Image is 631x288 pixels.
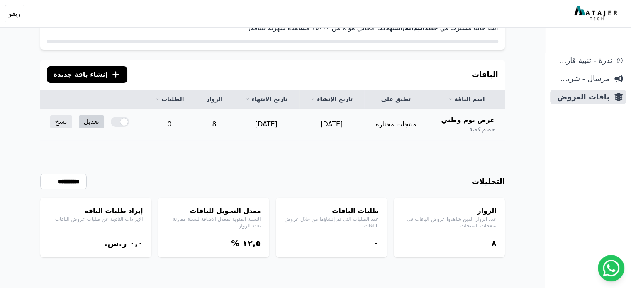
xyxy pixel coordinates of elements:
[54,70,108,80] span: إنشاء باقة جديدة
[153,95,185,103] a: الطلبات
[144,109,195,140] td: 0
[9,9,21,19] span: ريفو
[166,206,261,216] h4: معدل التحويل للباقات
[195,109,234,140] td: 8
[284,237,379,249] div: ۰
[231,238,239,248] span: %
[553,73,609,85] span: مرسال - شريط دعاية
[364,90,428,109] th: تطبق على
[553,55,612,66] span: ندرة - تنبية قارب علي النفاذ
[284,216,379,229] p: عدد الطلبات التي تم إنشاؤها من خلال عروض الباقات
[242,238,261,248] bdi: ١٢,٥
[47,23,498,33] p: أنت حاليا مشترك في خطة (استهلاكك الحالي هو ٨ من ١٥۰۰۰ مشاهدة شهرية للباقة)
[166,216,261,229] p: النسبة المئوية لمعدل الاضافة للسلة مقارنة بعدد الزوار
[402,216,497,229] p: عدد الزوار الذين شاهدوا عروض الباقات في صفحات المنتجات
[5,5,24,22] button: ريفو
[244,95,289,103] a: تاريخ الانتهاء
[441,115,495,125] span: عرض يوم وطني
[574,6,619,21] img: MatajerTech Logo
[79,115,104,128] a: تعديل
[49,206,143,216] h4: إيراد طلبات الباقة
[49,216,143,223] p: الإيرادات الناتجة عن طلبات عروض الباقات
[472,69,498,80] h3: الباقات
[469,125,495,133] span: خصم كمية
[50,115,72,128] a: نسخ
[284,206,379,216] h4: طلبات الباقات
[299,109,364,140] td: [DATE]
[404,24,424,32] strong: البداية
[553,91,609,103] span: باقات العروض
[129,238,143,248] bdi: ۰,۰
[472,176,505,187] h3: التحليلات
[364,109,428,140] td: منتجات مختارة
[402,206,497,216] h4: الزوار
[234,109,299,140] td: [DATE]
[309,95,354,103] a: تاريخ الإنشاء
[402,237,497,249] div: ٨
[47,66,128,83] button: إنشاء باقة جديدة
[104,238,127,248] span: ر.س.
[438,95,495,103] a: اسم الباقة
[195,90,234,109] th: الزوار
